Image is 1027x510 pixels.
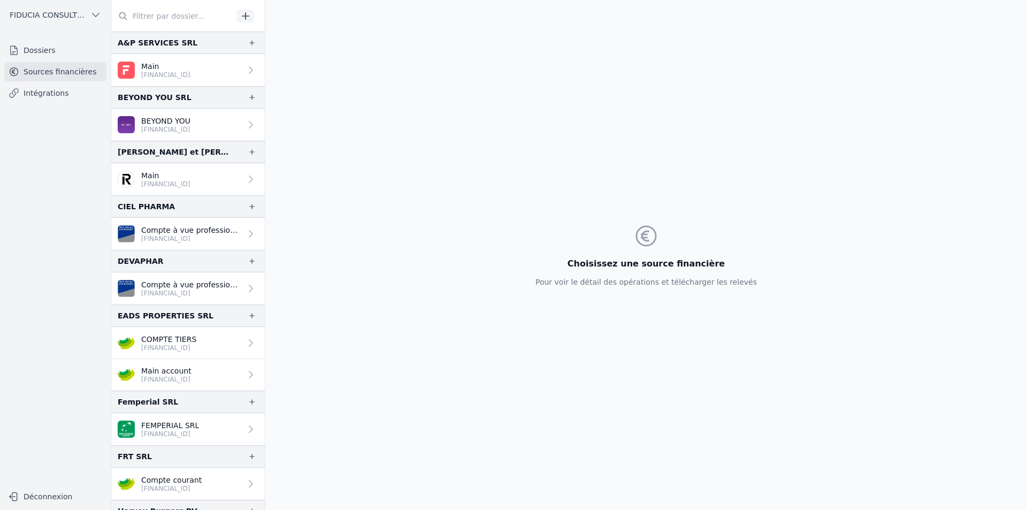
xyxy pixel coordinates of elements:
[111,327,265,359] a: COMPTE TIERS [FINANCIAL_ID]
[118,475,135,492] img: crelan.png
[118,395,178,408] div: Femperial SRL
[141,125,190,134] p: [FINANCIAL_ID]
[141,344,196,352] p: [FINANCIAL_ID]
[141,170,190,181] p: Main
[141,420,199,431] p: FEMPERIAL SRL
[118,450,152,463] div: FRT SRL
[141,430,199,438] p: [FINANCIAL_ID]
[141,484,202,493] p: [FINANCIAL_ID]
[10,10,86,20] span: FIDUCIA CONSULTING SRL
[535,257,757,270] h3: Choisissez une source financière
[111,468,265,500] a: Compte courant [FINANCIAL_ID]
[118,309,213,322] div: EADS PROPERTIES SRL
[141,225,241,235] p: Compte à vue professionnel
[118,225,135,242] img: VAN_BREDA_JVBABE22XXX.png
[111,359,265,391] a: Main account [FINANCIAL_ID]
[111,218,265,250] a: Compte à vue professionnel [FINANCIAL_ID]
[118,334,135,352] img: crelan.png
[118,146,231,158] div: [PERSON_NAME] et [PERSON_NAME]
[141,234,241,243] p: [FINANCIAL_ID]
[118,200,175,213] div: CIEL PHARMA
[4,6,106,24] button: FIDUCIA CONSULTING SRL
[118,36,197,49] div: A&P SERVICES SRL
[118,366,135,383] img: crelan.png
[141,289,241,298] p: [FINANCIAL_ID]
[118,62,135,79] img: FINOM_SOBKDEBB.png
[118,421,135,438] img: BNP_BE_BUSINESS_GEBABEBB.png
[141,475,202,485] p: Compte courant
[141,366,191,376] p: Main account
[4,62,106,81] a: Sources financières
[111,413,265,445] a: FEMPERIAL SRL [FINANCIAL_ID]
[141,334,196,345] p: COMPTE TIERS
[141,180,190,188] p: [FINANCIAL_ID]
[4,83,106,103] a: Intégrations
[111,272,265,305] a: Compte à vue professionnel [FINANCIAL_ID]
[535,277,757,287] p: Pour voir le détail des opérations et télécharger les relevés
[111,163,265,195] a: Main [FINANCIAL_ID]
[141,375,191,384] p: [FINANCIAL_ID]
[141,279,241,290] p: Compte à vue professionnel
[118,255,164,268] div: DEVAPHAR
[118,116,135,133] img: BEOBANK_CTBKBEBX.png
[118,280,135,297] img: VAN_BREDA_JVBABE22XXX.png
[141,71,190,79] p: [FINANCIAL_ID]
[118,91,191,104] div: BEYOND YOU SRL
[111,54,265,86] a: Main [FINANCIAL_ID]
[4,41,106,60] a: Dossiers
[111,6,233,26] input: Filtrer par dossier...
[4,488,106,505] button: Déconnexion
[141,61,190,72] p: Main
[118,171,135,188] img: revolut.png
[141,116,190,126] p: BEYOND YOU
[111,109,265,141] a: BEYOND YOU [FINANCIAL_ID]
